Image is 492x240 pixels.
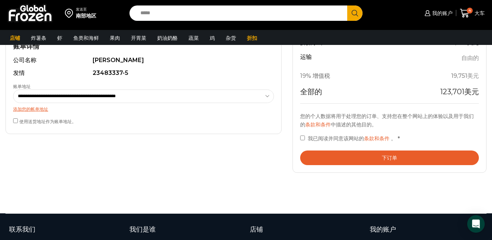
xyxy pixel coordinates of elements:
[347,5,363,21] button: 搜索按钮
[6,31,24,45] a: 店铺
[440,87,464,96] font: 123,701
[461,54,479,61] font: 自由的
[206,31,218,45] a: 鸡
[129,225,156,233] font: 我们是谁
[73,35,99,41] font: 鱼类和海鲜
[13,42,39,50] font: 账单详情
[300,72,330,79] font: 19% 增值税
[106,31,124,45] a: 果肉
[13,106,48,112] a: 添加您的帐单地址
[210,35,215,41] font: 鸡
[464,87,479,96] font: 美元
[13,84,31,89] font: 账单地址
[76,12,96,19] font: 南部地区
[157,35,178,41] font: 奶油奶酪
[467,215,485,233] div: 打开 Intercom Messenger
[370,225,396,233] font: 我的账户
[76,7,87,12] font: 发送至
[57,35,62,41] font: 虾
[460,5,485,22] a: 4 大车
[423,6,452,20] a: 我的账户
[300,113,474,127] font: 您的个人数据将用于处理您的订单、支持您在整个网站上的体验以及用于我们的
[432,10,453,16] font: 我的账户
[305,121,331,128] a: 条款和条件
[13,57,36,64] font: 公司名称
[300,136,305,140] input: 我已阅读并同意该网站的条款和条件 。 *
[127,31,150,45] a: 开胃菜
[189,35,199,41] font: 蔬菜
[243,31,261,45] a: 折扣
[54,31,66,45] a: 虾
[13,69,25,76] font: 发情
[364,135,390,142] a: 条款和条件
[300,87,322,96] font: 全部的
[391,135,400,142] abbr: 请求
[185,31,202,45] a: 蔬菜
[9,225,35,233] font: 联系我们
[331,121,377,128] font: 中描述的其他目的。
[93,69,128,76] font: 23483337-5
[308,135,344,142] font: 我已阅读并同意
[222,31,240,45] a: 杂货
[70,31,102,45] a: 鱼类和海鲜
[247,35,257,41] font: 折扣
[110,35,120,41] font: 果肉
[250,225,263,233] font: 店铺
[65,7,76,19] img: address-field-icon.svg
[300,53,312,60] font: 运输
[467,72,479,79] font: 美元
[13,118,18,123] input: 使用送货地址作为账单地址。
[131,35,146,41] font: 开胃菜
[344,135,364,142] font: 该网站的
[19,119,76,124] font: 使用送货地址作为账单地址。
[474,10,485,16] font: 大车
[27,31,50,45] a: 炸薯条
[13,89,274,103] select: 账单地址
[10,35,20,41] font: 店铺
[469,8,471,12] font: 4
[451,72,467,79] font: 19,751
[154,31,181,45] a: 奶油奶酪
[300,151,479,165] button: 下订单
[31,35,46,41] font: 炸薯条
[93,57,144,64] font: [PERSON_NAME]
[382,155,397,161] font: 下订单
[226,35,236,41] font: 杂货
